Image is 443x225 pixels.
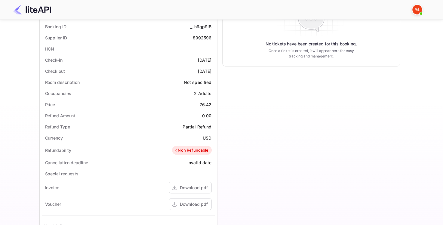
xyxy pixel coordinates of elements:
[45,184,59,191] div: Invoice
[194,90,211,97] div: 2 Adults
[184,79,212,85] div: Not specified
[264,48,359,59] p: Once a ticket is created, it will appear here for easy tracking and management.
[200,101,212,108] div: 76.42
[45,35,67,41] div: Supplier ID
[45,171,78,177] div: Special requests
[45,101,55,108] div: Price
[45,112,75,119] div: Refund Amount
[192,35,211,41] div: 8992596
[45,79,80,85] div: Room description
[13,5,51,14] img: LiteAPI Logo
[45,159,88,166] div: Cancellation deadline
[45,23,66,30] div: Booking ID
[203,135,211,141] div: USD
[202,112,212,119] div: 0.00
[45,68,65,74] div: Check out
[180,201,208,207] div: Download pdf
[45,57,63,63] div: Check-in
[45,135,63,141] div: Currency
[45,201,61,207] div: Voucher
[174,147,208,153] div: Non Refundable
[187,159,212,166] div: Invalid date
[198,57,212,63] div: [DATE]
[198,68,212,74] div: [DATE]
[45,124,70,130] div: Refund Type
[412,5,422,14] img: Yandex Support
[45,90,71,97] div: Occupancies
[190,23,211,30] div: _-h9qp9lB
[180,184,208,191] div: Download pdf
[45,46,54,52] div: HCN
[266,41,357,47] p: No tickets have been created for this booking.
[45,147,72,153] div: Refundability
[183,124,211,130] div: Partial Refund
